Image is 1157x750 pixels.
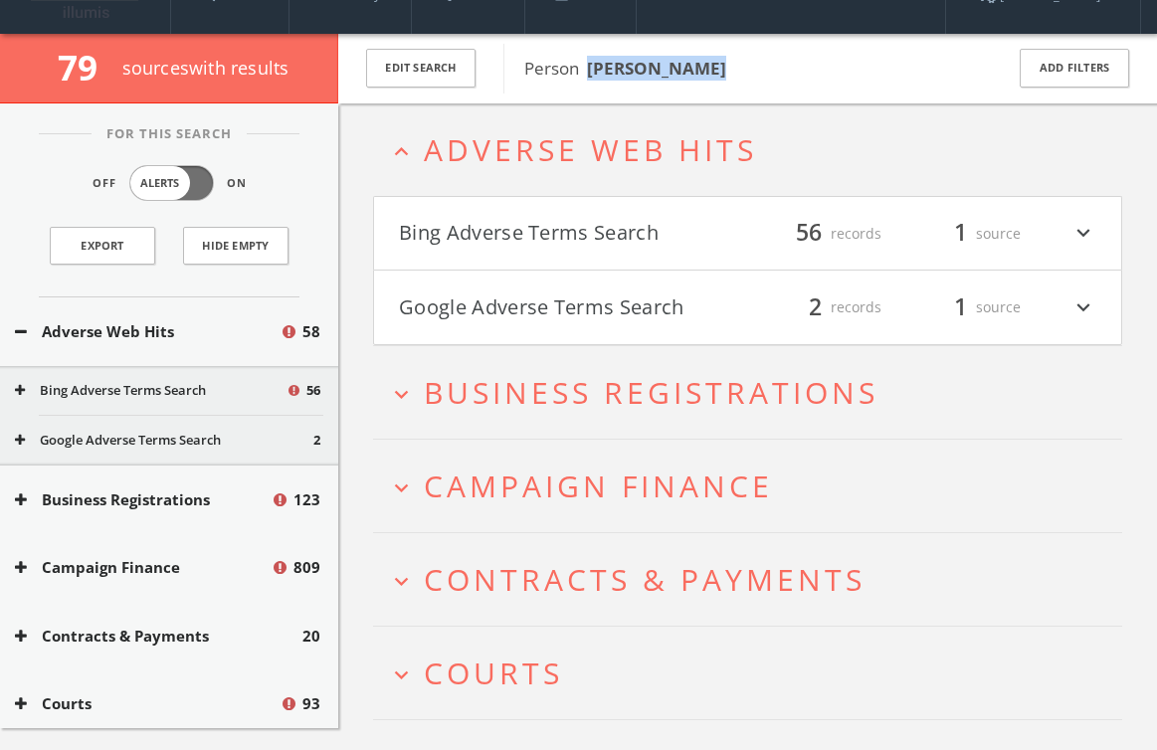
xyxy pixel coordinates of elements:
span: Courts [424,653,563,693]
span: 123 [293,488,320,511]
span: 1 [945,289,976,324]
button: expand_moreBusiness Registrations [388,376,1122,409]
span: 93 [302,692,320,715]
button: expand_lessAdverse Web Hits [388,133,1122,166]
div: records [762,290,881,324]
button: Courts [15,692,280,715]
button: expand_moreContracts & Payments [388,563,1122,596]
button: Contracts & Payments [15,625,302,648]
button: Hide Empty [183,227,289,265]
i: expand_less [388,138,415,165]
span: 2 [800,289,831,324]
span: 1 [945,216,976,251]
button: Add Filters [1020,49,1129,88]
i: expand_more [388,661,415,688]
i: expand_more [1070,290,1096,324]
button: Google Adverse Terms Search [15,431,313,451]
span: Contracts & Payments [424,559,866,600]
span: 56 [787,216,831,251]
button: Bing Adverse Terms Search [15,381,286,401]
button: expand_moreCampaign Finance [388,469,1122,502]
button: Business Registrations [15,488,271,511]
a: Export [50,227,155,265]
span: Campaign Finance [424,466,773,506]
i: expand_more [388,474,415,501]
span: 79 [58,44,114,91]
button: Adverse Web Hits [15,320,280,343]
span: On [227,175,247,192]
span: Person [524,57,726,80]
button: expand_moreCourts [388,656,1122,689]
span: Business Registrations [424,372,878,413]
span: 2 [313,431,320,451]
button: Bing Adverse Terms Search [399,217,748,251]
i: expand_more [388,568,415,595]
span: 56 [306,381,320,401]
i: expand_more [388,381,415,408]
span: source s with results [122,56,289,80]
span: Off [93,175,116,192]
div: source [901,217,1021,251]
span: 20 [302,625,320,648]
span: 58 [302,320,320,343]
span: Adverse Web Hits [424,129,757,170]
button: Google Adverse Terms Search [399,290,748,324]
div: records [762,217,881,251]
span: For This Search [92,124,247,144]
button: Campaign Finance [15,556,271,579]
b: [PERSON_NAME] [587,57,726,80]
button: Edit Search [366,49,476,88]
div: source [901,290,1021,324]
span: 809 [293,556,320,579]
i: expand_more [1070,217,1096,251]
